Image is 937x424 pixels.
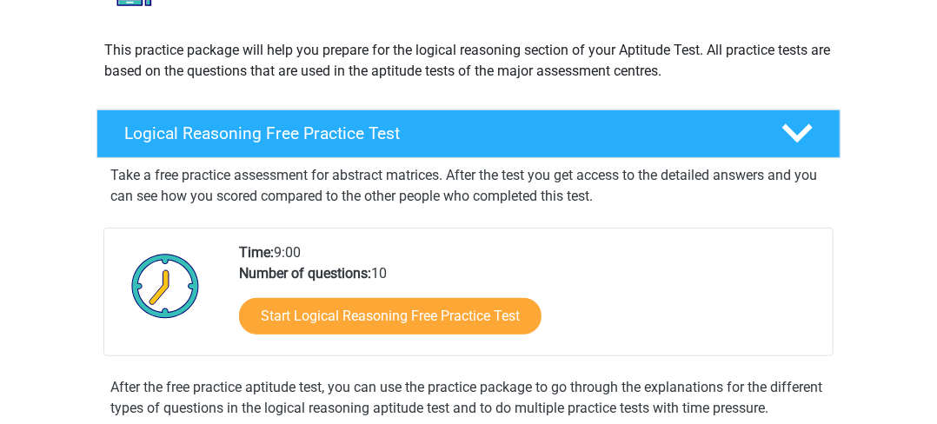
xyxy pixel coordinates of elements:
a: Start Logical Reasoning Free Practice Test [239,298,542,335]
div: 9:00 10 [226,242,832,355]
p: Take a free practice assessment for abstract matrices. After the test you get access to the detai... [110,165,827,207]
img: Clock [122,242,209,329]
h4: Logical Reasoning Free Practice Test [124,123,754,143]
b: Number of questions: [239,265,371,282]
div: After the free practice aptitude test, you can use the practice package to go through the explana... [103,377,834,419]
a: Logical Reasoning Free Practice Test [90,109,847,158]
p: This practice package will help you prepare for the logical reasoning section of your Aptitude Te... [104,40,833,82]
b: Time: [239,244,274,261]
